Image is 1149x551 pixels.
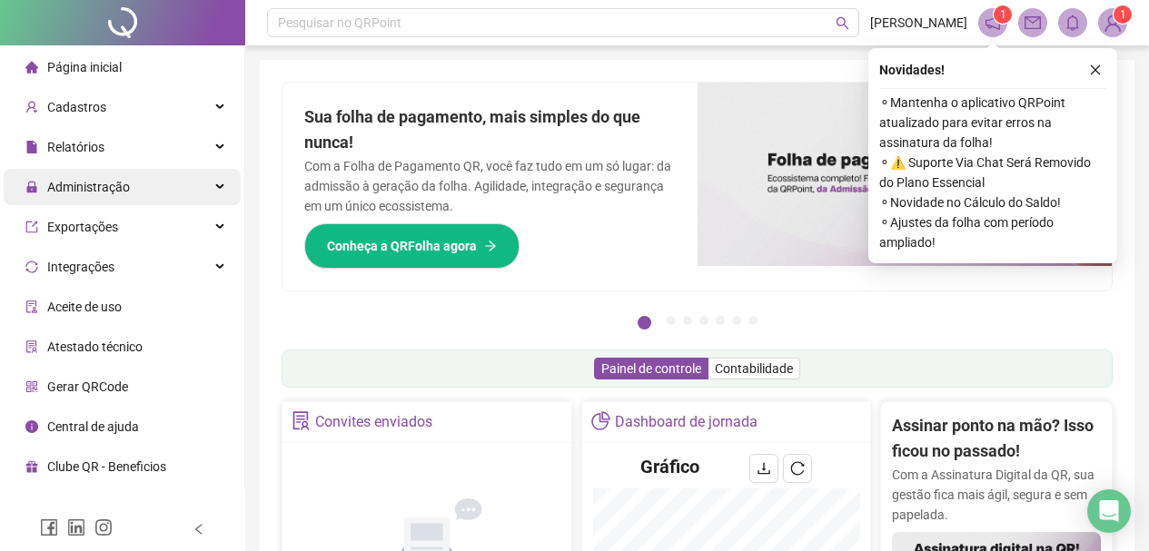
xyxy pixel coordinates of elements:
span: info-circle [25,420,38,433]
span: Administração [47,180,130,194]
span: export [25,221,38,233]
img: 87301 [1099,9,1126,36]
span: lock [25,181,38,193]
span: Gerar QRCode [47,379,128,394]
span: [PERSON_NAME] [870,13,967,33]
span: Painel de controle [601,361,701,376]
div: Dashboard de jornada [615,407,758,438]
span: arrow-right [484,240,497,252]
span: ⚬ ⚠️ Suporte Via Chat Será Removido do Plano Essencial [879,153,1106,192]
span: Novidades ! [879,60,945,80]
span: linkedin [67,518,85,536]
span: sync [25,261,38,273]
span: user-add [25,101,38,113]
span: Relatórios [47,140,104,154]
span: Contabilidade [715,361,793,376]
button: Conheça a QRFolha agora [304,223,520,269]
sup: 1 [994,5,1012,24]
img: banner%2F8d14a306-6205-4263-8e5b-06e9a85ad873.png [698,83,1113,266]
span: gift [25,460,38,473]
button: 5 [716,316,725,325]
button: 2 [667,316,676,325]
span: left [193,523,205,536]
span: download [757,461,771,476]
h2: Sua folha de pagamento, mais simples do que nunca! [304,104,676,156]
span: Cadastros [47,100,106,114]
span: instagram [94,518,113,536]
p: Com a Folha de Pagamento QR, você faz tudo em um só lugar: da admissão à geração da folha. Agilid... [304,156,676,216]
button: 1 [638,316,651,330]
p: Com a Assinatura Digital da QR, sua gestão fica mais ágil, segura e sem papelada. [892,465,1101,525]
span: notification [985,15,1001,31]
span: close [1089,64,1102,76]
button: 7 [748,316,758,325]
button: 3 [683,316,692,325]
span: reload [790,461,805,476]
h4: Gráfico [640,454,699,479]
span: 1 [1120,8,1126,21]
span: ⚬ Novidade no Cálculo do Saldo! [879,192,1106,212]
span: Aceite de uso [47,300,122,314]
span: file [25,141,38,153]
span: Clube QR - Beneficios [47,459,166,474]
button: 6 [732,316,741,325]
span: bell [1065,15,1081,31]
span: Central de ajuda [47,419,139,434]
h2: Assinar ponto na mão? Isso ficou no passado! [892,413,1101,465]
sup: Atualize o seu contato no menu Meus Dados [1114,5,1132,24]
span: audit [25,300,38,313]
span: qrcode [25,380,38,393]
span: pie-chart [591,411,610,430]
span: ⚬ Mantenha o aplicativo QRPoint atualizado para evitar erros na assinatura da folha! [879,93,1106,153]
span: Conheça a QRFolha agora [327,236,477,256]
button: 4 [699,316,708,325]
span: Página inicial [47,60,122,74]
span: solution [25,340,38,353]
span: Exportações [47,220,118,234]
span: search [836,16,849,30]
span: facebook [40,518,58,536]
span: Atestado técnico [47,339,143,354]
span: home [25,61,38,74]
span: ⚬ Ajustes da folha com período ampliado! [879,212,1106,252]
span: 1 [1000,8,1006,21]
span: solution [292,411,311,430]
div: Convites enviados [315,407,432,438]
span: Integrações [47,260,114,274]
div: Open Intercom Messenger [1087,489,1131,533]
span: mail [1025,15,1041,31]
